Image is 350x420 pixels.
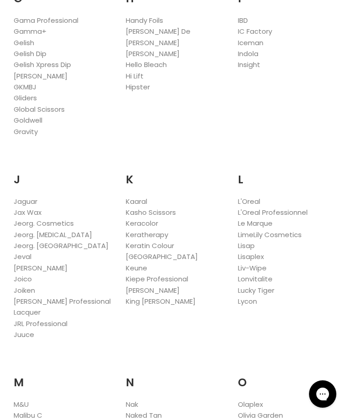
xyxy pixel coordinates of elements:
a: Kiepe Professional [126,274,188,284]
a: IBD [238,16,248,25]
h2: K [126,159,224,189]
a: Gliders [14,93,37,103]
a: Jaguar [14,197,37,206]
h2: M [14,362,112,392]
a: L'Oreal Professionnel [238,207,308,217]
a: Nak [126,399,138,409]
a: Lucky Tiger [238,285,274,295]
a: Hi Lift [126,71,144,81]
a: Keratherapy [126,230,168,239]
a: Gama Professional [14,16,78,25]
a: Kaaral [126,197,147,206]
iframe: Gorgias live chat messenger [304,377,341,411]
h2: O [238,362,336,392]
a: IC Factory [238,26,272,36]
a: Gelish Xpress Dip [14,60,71,69]
a: King [PERSON_NAME] [126,296,196,306]
a: Insight [238,60,260,69]
a: Naked Tan [126,410,162,420]
a: Le Marque [238,218,273,228]
a: Olaplex [238,399,263,409]
a: M&U [14,399,29,409]
a: Keune [126,263,147,273]
a: Goldwell [14,115,42,125]
a: [PERSON_NAME] [126,49,180,58]
a: Jeorg. [MEDICAL_DATA] [14,230,92,239]
a: Olivia Garden [238,410,283,420]
h2: L [238,159,336,189]
a: Lonvitalite [238,274,273,284]
a: Lycon [238,296,257,306]
a: Indola [238,49,258,58]
a: Joiken [14,285,35,295]
a: Hello Bleach [126,60,167,69]
a: Keratin Colour [126,241,174,250]
a: Malibu C [14,410,42,420]
a: Jax Wax [14,207,41,217]
a: JRL Professional [14,319,67,328]
h2: N [126,362,224,392]
a: Jeorg. Cosmetics [14,218,74,228]
a: Lisaplex [238,252,264,261]
a: LimeLily Cosmetics [238,230,302,239]
a: [PERSON_NAME] [14,263,67,273]
a: Lisap [238,241,255,250]
a: Gamma+ [14,26,46,36]
a: [PERSON_NAME] [14,71,67,81]
a: L'Oreal [238,197,260,206]
a: [PERSON_NAME] [126,285,180,295]
a: Jeval [14,252,31,261]
h2: J [14,159,112,189]
a: Juuce [14,330,34,339]
a: Joico [14,274,32,284]
a: [PERSON_NAME] De [PERSON_NAME] [126,26,190,47]
a: Keracolor [126,218,158,228]
a: Global Scissors [14,104,65,114]
a: Gelish Dip [14,49,46,58]
a: Gravity [14,127,38,136]
a: [PERSON_NAME] Professional Lacquer [14,296,111,317]
a: Liv-Wipe [238,263,267,273]
a: [GEOGRAPHIC_DATA] [126,252,198,261]
a: Kasho Scissors [126,207,176,217]
a: Gelish [14,38,34,47]
a: Jeorg. [GEOGRAPHIC_DATA] [14,241,108,250]
a: GKMBJ [14,82,36,92]
a: Hipster [126,82,150,92]
a: Iceman [238,38,263,47]
a: Handy Foils [126,16,163,25]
